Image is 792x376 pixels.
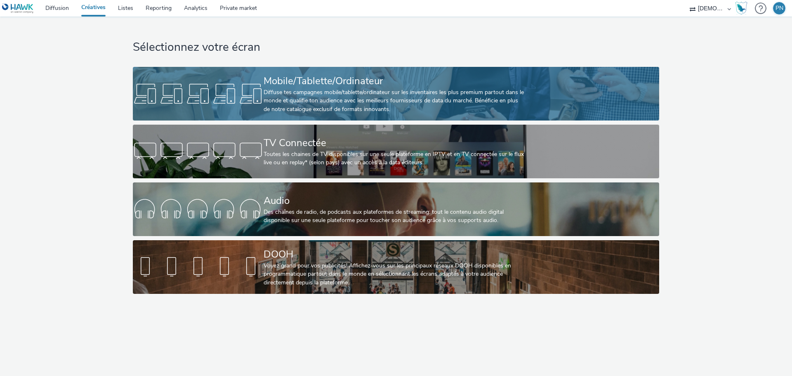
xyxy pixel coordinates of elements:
a: TV ConnectéeToutes les chaines de TV disponibles sur une seule plateforme en IPTV et en TV connec... [133,125,659,178]
div: Des chaînes de radio, de podcasts aux plateformes de streaming: tout le contenu audio digital dis... [264,208,525,225]
div: Voyez grand pour vos publicités! Affichez-vous sur les principaux réseaux DOOH disponibles en pro... [264,262,525,287]
h1: Sélectionnez votre écran [133,40,659,55]
div: Diffuse tes campagnes mobile/tablette/ordinateur sur les inventaires les plus premium partout dan... [264,88,525,114]
div: Audio [264,194,525,208]
a: Hawk Academy [735,2,751,15]
div: Toutes les chaines de TV disponibles sur une seule plateforme en IPTV et en TV connectée sur le f... [264,150,525,167]
a: DOOHVoyez grand pour vos publicités! Affichez-vous sur les principaux réseaux DOOH disponibles en... [133,240,659,294]
img: undefined Logo [2,3,34,14]
img: Hawk Academy [735,2,747,15]
a: AudioDes chaînes de radio, de podcasts aux plateformes de streaming: tout le contenu audio digita... [133,182,659,236]
div: PN [775,2,783,14]
div: Mobile/Tablette/Ordinateur [264,74,525,88]
div: DOOH [264,247,525,262]
a: Mobile/Tablette/OrdinateurDiffuse tes campagnes mobile/tablette/ordinateur sur les inventaires le... [133,67,659,121]
div: TV Connectée [264,136,525,150]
